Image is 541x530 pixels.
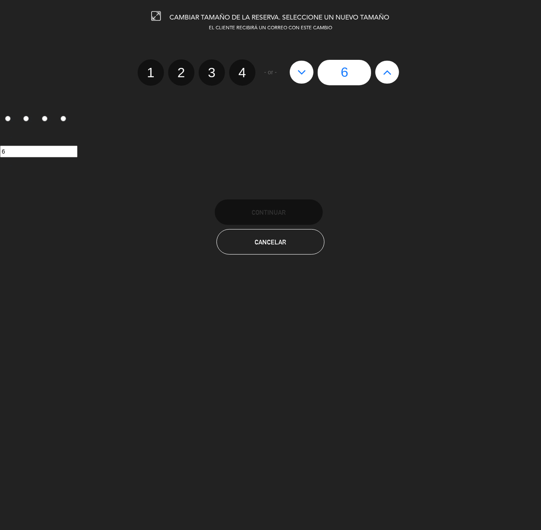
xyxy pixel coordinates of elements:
span: Cancelar [255,238,286,246]
label: 1 [138,59,164,86]
input: 2 [23,116,29,121]
span: Continuar [252,209,286,216]
label: 2 [19,112,37,127]
button: Continuar [215,199,323,225]
input: 1 [5,116,11,121]
label: 4 [55,112,74,127]
input: 4 [61,116,66,121]
input: 3 [42,116,47,121]
span: EL CLIENTE RECIBIRÁ UN CORREO CON ESTE CAMBIO [209,26,332,31]
label: 2 [168,59,194,86]
button: Cancelar [216,229,325,255]
span: CAMBIAR TAMAÑO DE LA RESERVA. SELECCIONE UN NUEVO TAMAÑO [170,14,390,21]
label: 3 [199,59,225,86]
label: 3 [37,112,56,127]
span: - or - [264,67,277,77]
label: 4 [229,59,255,86]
